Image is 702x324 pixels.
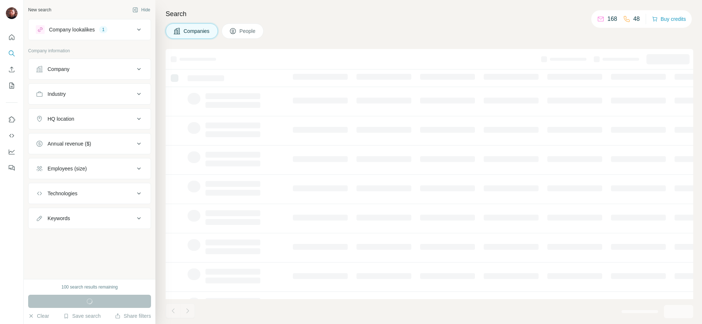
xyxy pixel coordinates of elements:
[652,14,686,24] button: Buy credits
[6,129,18,142] button: Use Surfe API
[607,15,617,23] p: 168
[29,60,151,78] button: Company
[48,140,91,147] div: Annual revenue ($)
[63,312,101,320] button: Save search
[29,160,151,177] button: Employees (size)
[48,90,66,98] div: Industry
[633,15,640,23] p: 48
[29,85,151,103] button: Industry
[48,165,87,172] div: Employees (size)
[29,185,151,202] button: Technologies
[6,31,18,44] button: Quick start
[48,215,70,222] div: Keywords
[6,161,18,174] button: Feedback
[48,115,74,123] div: HQ location
[28,312,49,320] button: Clear
[28,48,151,54] p: Company information
[6,7,18,19] img: Avatar
[184,27,210,35] span: Companies
[29,135,151,152] button: Annual revenue ($)
[6,145,18,158] button: Dashboard
[115,312,151,320] button: Share filters
[29,21,151,38] button: Company lookalikes1
[6,113,18,126] button: Use Surfe on LinkedIn
[29,210,151,227] button: Keywords
[29,110,151,128] button: HQ location
[28,7,51,13] div: New search
[166,9,693,19] h4: Search
[49,26,95,33] div: Company lookalikes
[6,63,18,76] button: Enrich CSV
[6,79,18,92] button: My lists
[48,190,78,197] div: Technologies
[99,26,107,33] div: 1
[127,4,155,15] button: Hide
[48,65,69,73] div: Company
[239,27,256,35] span: People
[6,47,18,60] button: Search
[61,284,118,290] div: 100 search results remaining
